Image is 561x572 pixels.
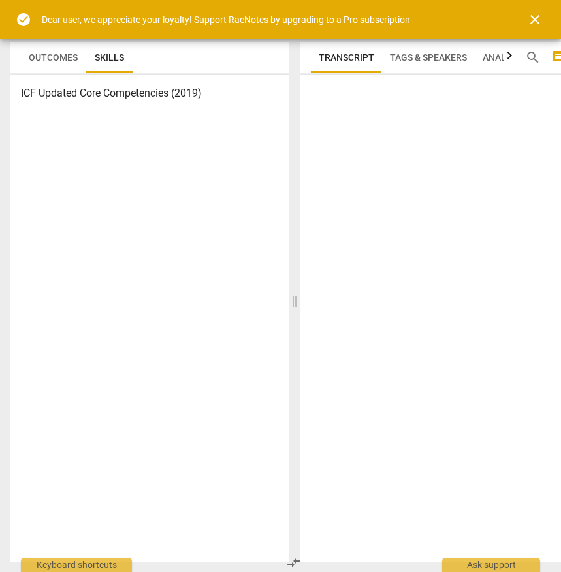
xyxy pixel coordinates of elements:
button: Close [519,4,551,35]
span: Analytics [483,52,530,63]
span: search [525,50,541,65]
span: Transcript [319,52,374,63]
span: check_circle [16,12,31,27]
span: Skills [95,52,124,63]
span: Tags & Speakers [390,52,467,63]
span: Outcomes [29,52,78,63]
div: Keyboard shortcuts [21,558,132,572]
span: close [527,12,543,27]
div: Ask support [442,558,540,572]
span: compare_arrows [286,555,302,571]
div: Dear user, we appreciate your loyalty! Support RaeNotes by upgrading to a [42,13,410,27]
h3: ICF Updated Core Competencies (2019) [21,86,278,101]
a: Pro subscription [344,14,410,25]
button: Search [522,47,543,68]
